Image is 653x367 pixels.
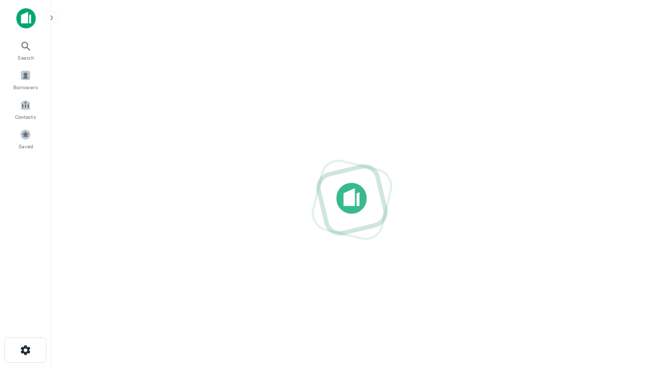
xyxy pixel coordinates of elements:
a: Saved [3,125,48,152]
span: Borrowers [13,83,38,91]
span: Contacts [15,113,36,121]
span: Search [17,54,34,62]
iframe: Chat Widget [602,253,653,302]
a: Borrowers [3,66,48,93]
img: capitalize-icon.png [16,8,36,29]
span: Saved [18,142,33,150]
a: Contacts [3,95,48,123]
a: Search [3,36,48,64]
